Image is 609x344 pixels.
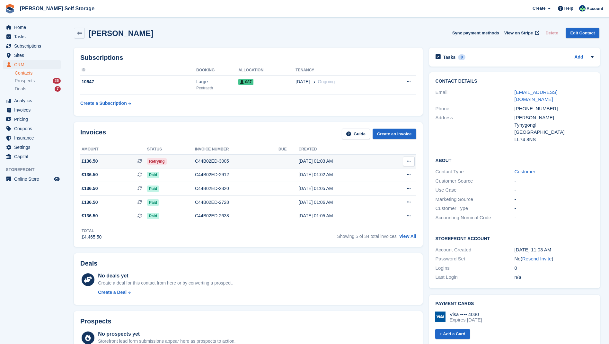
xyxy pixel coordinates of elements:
a: Deals 7 [15,86,61,92]
div: - [515,186,594,194]
h2: Deals [80,260,97,267]
div: No deals yet [98,272,233,280]
a: + Add a Card [435,329,470,339]
div: 26 [53,78,61,84]
span: Online Store [14,175,53,184]
div: Large [196,78,238,85]
div: [DATE] 11:03 AM [515,246,594,254]
span: Deals [15,86,26,92]
span: CRM [14,60,53,69]
a: [PERSON_NAME] Self Storage [17,3,97,14]
span: Paid [147,172,159,178]
th: Status [147,144,195,155]
div: C44B02ED-2820 [195,185,278,192]
div: Contact Type [436,168,515,176]
a: Contacts [15,70,61,76]
div: Email [436,89,515,103]
div: Pentraeth [196,85,238,91]
a: View All [399,234,416,239]
div: Account Created [436,246,515,254]
th: Created [298,144,383,155]
div: - [515,177,594,185]
div: - [515,214,594,222]
th: Invoice number [195,144,278,155]
th: Due [278,144,298,155]
div: [DATE] 01:05 AM [298,185,383,192]
h2: Subscriptions [80,54,416,61]
h2: Payment cards [436,301,594,306]
span: Sites [14,51,53,60]
span: £136.50 [82,213,98,219]
div: [GEOGRAPHIC_DATA] [515,129,594,136]
div: C44B02ED-3005 [195,158,278,165]
div: Last Login [436,274,515,281]
h2: Tasks [443,54,456,60]
span: Account [587,5,603,12]
a: Customer [515,169,535,174]
div: [DATE] 01:03 AM [298,158,383,165]
div: [PERSON_NAME] [515,114,594,122]
a: menu [3,175,61,184]
span: Home [14,23,53,32]
span: Paid [147,213,159,219]
span: Prospects [15,78,35,84]
a: menu [3,23,61,32]
div: 0 [458,54,465,60]
th: Tenancy [296,65,385,76]
a: Create a Deal [98,289,233,296]
span: [DATE] [296,78,310,85]
h2: Prospects [80,318,111,325]
div: [DATE] 01:06 AM [298,199,383,206]
span: Subscriptions [14,41,53,50]
a: menu [3,51,61,60]
div: C44B02ED-2912 [195,171,278,178]
span: Tasks [14,32,53,41]
div: Expires [DATE] [450,317,482,323]
span: Help [564,5,573,12]
a: Resend Invite [522,256,552,261]
div: Tynygongl [515,122,594,129]
a: View on Stripe [502,28,541,38]
span: Paid [147,186,159,192]
a: Create a Subscription [80,97,131,109]
img: stora-icon-8386f47178a22dfd0bd8f6a31ec36ba5ce8667c1dd55bd0f319d3a0aa187defe.svg [5,4,15,14]
span: £136.50 [82,171,98,178]
h2: About [436,157,594,163]
span: Storefront [6,167,64,173]
img: Visa Logo [435,312,446,322]
button: Delete [543,28,560,38]
div: 7 [55,86,61,92]
div: - [515,196,594,203]
div: Create a Deal [98,289,127,296]
a: Prospects 26 [15,77,61,84]
div: Customer Source [436,177,515,185]
img: Dafydd Pritchard [579,5,586,12]
a: menu [3,115,61,124]
span: Retrying [147,158,167,165]
h2: Storefront Account [436,235,594,241]
button: Sync payment methods [452,28,499,38]
div: 10647 [80,78,196,85]
a: [EMAIL_ADDRESS][DOMAIN_NAME] [515,89,558,102]
th: Booking [196,65,238,76]
span: Showing 5 of 34 total invoices [337,234,397,239]
h2: Invoices [80,129,106,139]
a: Edit Contact [566,28,599,38]
a: menu [3,133,61,142]
span: Paid [147,199,159,206]
div: C44B02ED-2728 [195,199,278,206]
div: £4,465.50 [82,234,101,240]
div: [PHONE_NUMBER] [515,105,594,113]
h2: Contact Details [436,79,594,84]
a: menu [3,124,61,133]
span: £136.50 [82,185,98,192]
span: Create [533,5,545,12]
a: Preview store [53,175,61,183]
span: Invoices [14,105,53,114]
div: Use Case [436,186,515,194]
span: Pricing [14,115,53,124]
div: [DATE] 01:05 AM [298,213,383,219]
div: Visa •••• 4030 [450,312,482,317]
div: Customer Type [436,205,515,212]
a: menu [3,143,61,152]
